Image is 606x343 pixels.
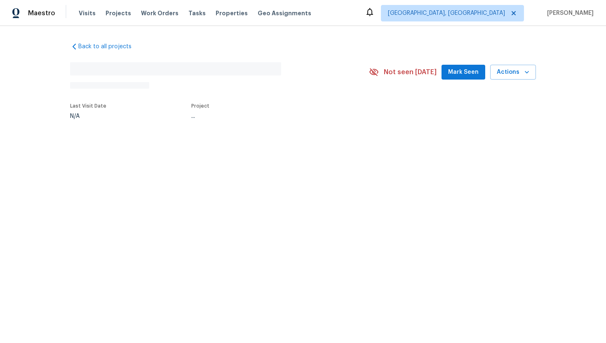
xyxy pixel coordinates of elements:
span: Not seen [DATE] [384,68,437,76]
span: Mark Seen [448,67,479,78]
span: Project [191,103,209,108]
span: Projects [106,9,131,17]
span: [GEOGRAPHIC_DATA], [GEOGRAPHIC_DATA] [388,9,505,17]
span: Actions [497,67,529,78]
button: Mark Seen [442,65,485,80]
a: Back to all projects [70,42,149,51]
span: Last Visit Date [70,103,106,108]
span: Maestro [28,9,55,17]
span: Properties [216,9,248,17]
span: Tasks [188,10,206,16]
span: Geo Assignments [258,9,311,17]
div: ... [191,113,350,119]
span: [PERSON_NAME] [544,9,594,17]
div: N/A [70,113,106,119]
span: Visits [79,9,96,17]
span: Work Orders [141,9,179,17]
button: Actions [490,65,536,80]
